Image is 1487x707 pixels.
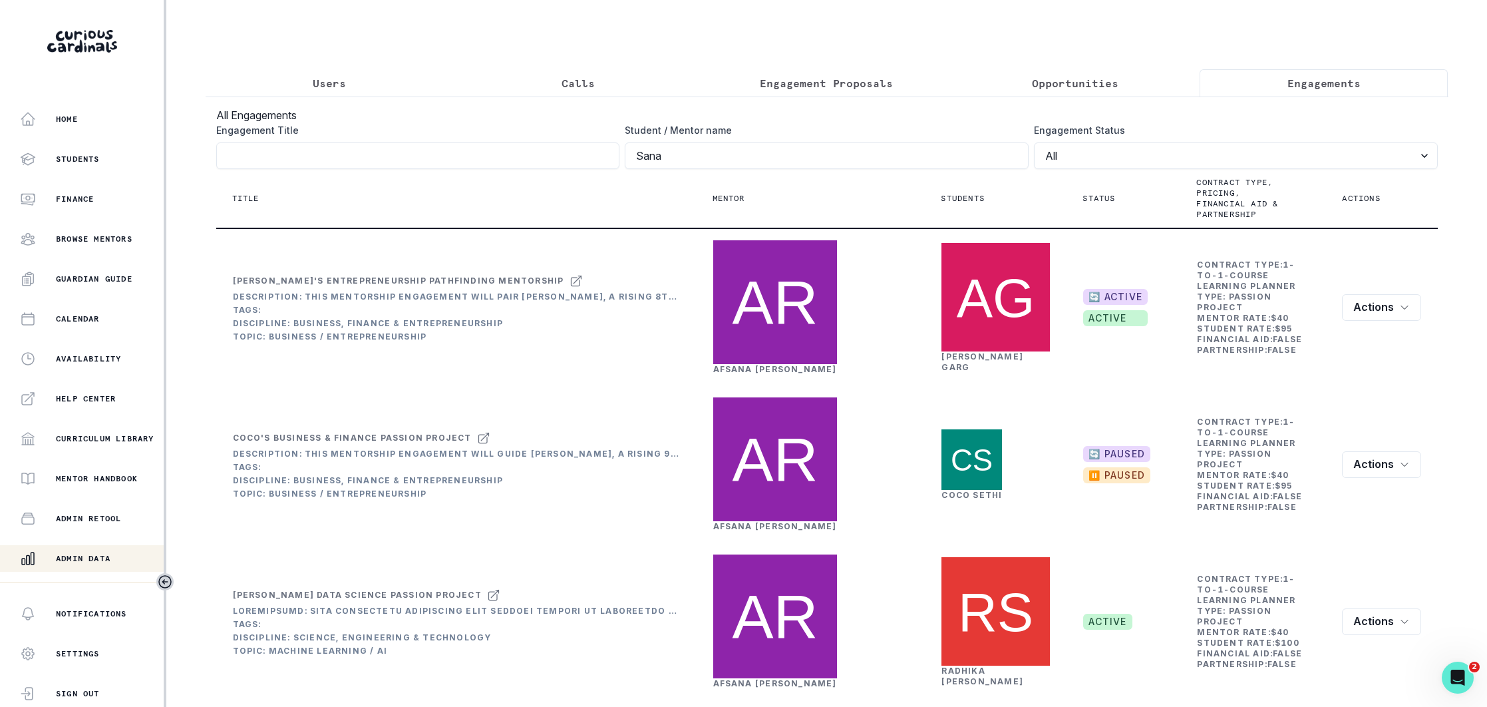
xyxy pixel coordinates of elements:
p: Status [1082,193,1115,204]
div: Discipline: Business, Finance & Entrepreneurship [233,475,680,486]
button: Toggle sidebar [156,573,174,590]
b: $ 100 [1275,638,1299,648]
div: Topic: Business / Entrepreneurship [233,489,680,499]
p: Settings [56,648,100,659]
span: 🔄 PAUSED [1083,446,1150,462]
p: Sign Out [56,688,100,699]
p: Title [232,193,259,204]
a: Afsana [PERSON_NAME] [713,678,837,688]
div: Description: This mentorship engagement will guide [PERSON_NAME], a rising 9th grader with divers... [233,449,680,459]
label: Engagement Title [216,123,612,137]
b: Passion Project [1197,449,1271,469]
button: row menu [1342,451,1421,478]
div: Tags: [233,619,680,630]
p: Calendar [56,314,100,324]
p: Curriculum Library [56,433,154,444]
td: Contract Type: Learning Planner Type: Mentor Rate: Student Rate: Financial Aid: Partnership: [1196,259,1310,356]
td: Contract Type: Learning Planner Type: Mentor Rate: Student Rate: Financial Aid: Partnership: [1196,416,1310,513]
p: Guardian Guide [56,274,132,284]
button: row menu [1342,608,1421,635]
p: Mentor [713,193,745,204]
div: [PERSON_NAME]'s Entrepreneurship Pathfinding Mentorship [233,276,564,286]
b: false [1273,334,1302,344]
label: Student / Mentor name [625,123,1021,137]
b: false [1273,648,1302,658]
b: $ 95 [1275,324,1293,334]
b: $ 95 [1275,481,1293,491]
h3: All Engagements [216,107,1438,123]
b: Passion Project [1197,292,1271,312]
label: Engagement Status [1034,123,1430,137]
div: Topic: Machine Learning / AI [233,646,680,656]
a: [PERSON_NAME] Garg [941,352,1023,372]
div: Tags: [233,305,680,316]
span: active [1083,614,1132,630]
b: $ 40 [1271,313,1289,323]
p: Mentor Handbook [56,473,138,484]
p: Admin Data [56,553,110,564]
span: active [1083,310,1148,326]
p: Actions [1342,193,1380,204]
p: Finance [56,194,94,204]
a: Coco Sethi [941,490,1002,500]
div: Discipline: Science, Engineering & Technology [233,632,680,643]
p: Students [941,193,985,204]
p: Engagement Proposals [760,75,893,91]
a: Afsana [PERSON_NAME] [713,364,837,374]
span: 🔄 ACTIVE [1083,289,1148,305]
p: Calls [562,75,595,91]
a: Afsana [PERSON_NAME] [713,521,837,531]
b: 1-to-1-course [1197,574,1295,594]
p: Contract type, pricing, financial aid & partnership [1196,177,1294,220]
b: 1-to-1-course [1197,260,1295,280]
p: Admin Retool [56,513,121,524]
span: 2 [1469,662,1480,672]
p: Students [56,154,100,164]
p: Home [56,114,78,124]
button: row menu [1342,294,1421,321]
div: Discipline: Business, Finance & Entrepreneurship [233,318,680,329]
div: Description: This mentorship engagement will pair [PERSON_NAME], a rising 8th grader, with a coll... [233,292,680,302]
div: ⏸️ paused [1088,470,1145,481]
b: false [1267,502,1297,512]
p: Engagements [1287,75,1361,91]
b: false [1267,345,1297,355]
div: Loremipsumd: Sita consectetu adipiscing elit seddoei Tempori ut laboreetdo m aliq enimadm veniamq... [233,606,680,616]
b: false [1273,491,1302,501]
b: $ 40 [1271,627,1289,637]
p: Availability [56,353,121,364]
div: Coco's Business & Finance Passion Project [233,433,472,443]
p: Notifications [56,608,127,619]
td: Contract Type: Learning Planner Type: Mentor Rate: Student Rate: Financial Aid: Partnership: [1196,573,1310,670]
div: Topic: Business / Entrepreneurship [233,332,680,342]
b: $ 40 [1271,470,1289,480]
b: false [1267,659,1297,669]
img: Curious Cardinals Logo [47,30,117,53]
div: Tags: [233,462,680,473]
p: Users [313,75,346,91]
p: Opportunities [1032,75,1118,91]
p: Help Center [56,393,116,404]
iframe: Intercom live chat [1442,662,1474,694]
p: Browse Mentors [56,234,132,244]
b: Passion Project [1197,606,1271,626]
b: 1-to-1-course [1197,417,1295,437]
div: [PERSON_NAME] Data Science Passion Project [233,590,482,600]
a: Radhika [PERSON_NAME] [941,666,1023,686]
